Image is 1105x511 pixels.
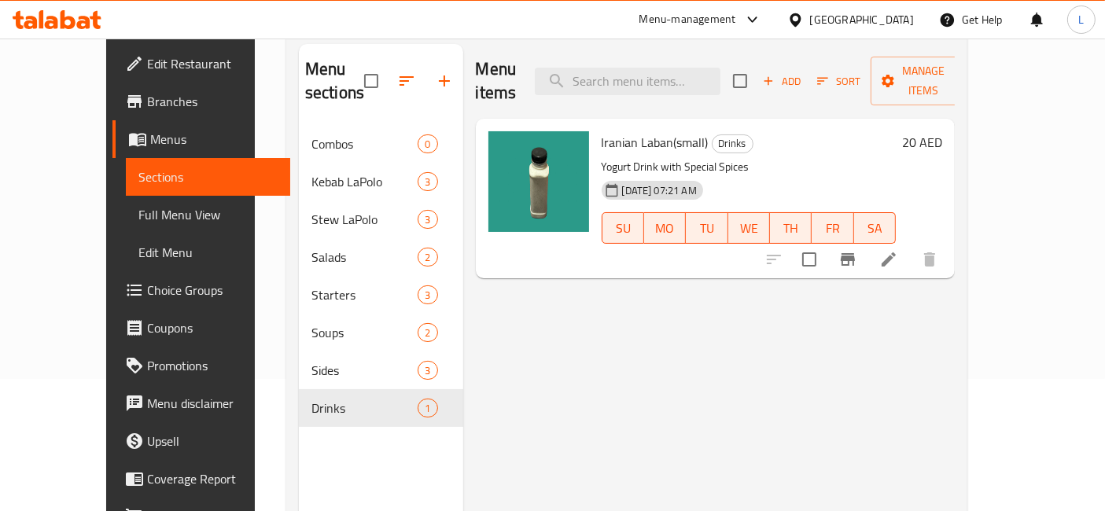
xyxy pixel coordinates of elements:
[138,243,278,262] span: Edit Menu
[311,134,418,153] span: Combos
[388,62,425,100] span: Sort sections
[712,134,753,153] div: Drinks
[150,130,278,149] span: Menus
[854,212,896,244] button: SA
[112,384,291,422] a: Menu disclaimer
[692,217,721,240] span: TU
[126,196,291,233] a: Full Menu View
[112,422,291,460] a: Upsell
[311,361,418,380] span: Sides
[418,361,437,380] div: items
[299,314,463,351] div: Soups2
[776,217,805,240] span: TH
[112,309,291,347] a: Coupons
[311,323,418,342] span: Soups
[813,69,864,94] button: Sort
[609,217,638,240] span: SU
[311,172,418,191] span: Kebab LaPolo
[311,210,418,229] span: Stew LaPolo
[299,119,463,433] nav: Menu sections
[299,389,463,427] div: Drinks1
[639,10,736,29] div: Menu-management
[147,432,278,450] span: Upsell
[112,347,291,384] a: Promotions
[1078,11,1084,28] span: L
[418,325,436,340] span: 2
[686,212,727,244] button: TU
[650,217,680,240] span: MO
[818,217,847,240] span: FR
[418,363,436,378] span: 3
[728,212,770,244] button: WE
[147,318,278,337] span: Coupons
[311,248,418,267] span: Salads
[126,158,291,196] a: Sections
[860,217,890,240] span: SA
[299,351,463,389] div: Sides3
[883,61,963,101] span: Manage items
[807,69,871,94] span: Sort items
[476,57,517,105] h2: Menu items
[299,163,463,200] div: Kebab LaPolo3
[112,120,291,158] a: Menus
[793,243,826,276] span: Select to update
[871,57,976,105] button: Manage items
[299,125,463,163] div: Combos0
[147,394,278,413] span: Menu disclaimer
[535,68,720,95] input: search
[112,271,291,309] a: Choice Groups
[425,62,463,100] button: Add section
[418,172,437,191] div: items
[829,241,867,278] button: Branch-specific-item
[147,92,278,111] span: Branches
[299,276,463,314] div: Starters3
[418,285,437,304] div: items
[138,205,278,224] span: Full Menu View
[147,281,278,300] span: Choice Groups
[311,399,418,417] span: Drinks
[757,69,807,94] span: Add item
[147,469,278,488] span: Coverage Report
[911,241,948,278] button: delete
[355,64,388,97] span: Select all sections
[418,323,437,342] div: items
[305,57,364,105] h2: Menu sections
[602,212,644,244] button: SU
[147,54,278,73] span: Edit Restaurant
[418,175,436,189] span: 3
[902,131,942,153] h6: 20 AED
[735,217,764,240] span: WE
[147,356,278,375] span: Promotions
[418,210,437,229] div: items
[644,212,686,244] button: MO
[138,167,278,186] span: Sections
[817,72,860,90] span: Sort
[112,83,291,120] a: Branches
[418,250,436,265] span: 2
[418,248,437,267] div: items
[418,137,436,152] span: 0
[418,134,437,153] div: items
[311,285,418,304] span: Starters
[810,11,914,28] div: [GEOGRAPHIC_DATA]
[299,200,463,238] div: Stew LaPolo3
[299,238,463,276] div: Salads2
[713,134,753,153] span: Drinks
[112,460,291,498] a: Coverage Report
[879,250,898,269] a: Edit menu item
[616,183,703,198] span: [DATE] 07:21 AM
[418,401,436,416] span: 1
[602,131,709,154] span: Iranian Laban(small)
[112,45,291,83] a: Edit Restaurant
[488,131,589,232] img: Iranian Laban(small)
[770,212,812,244] button: TH
[812,212,853,244] button: FR
[126,233,291,271] a: Edit Menu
